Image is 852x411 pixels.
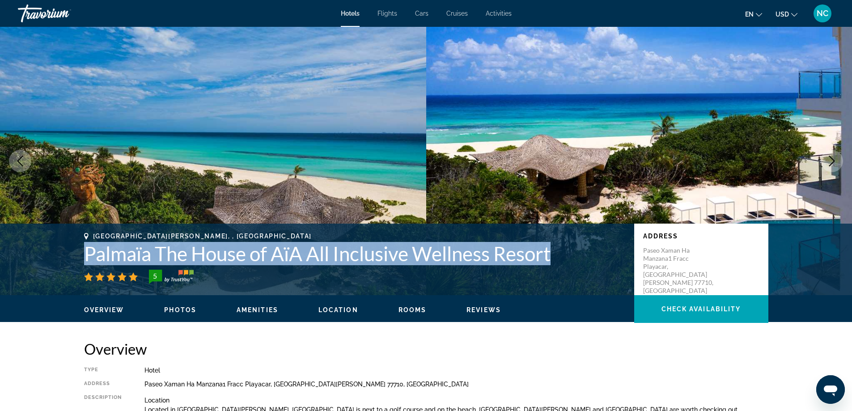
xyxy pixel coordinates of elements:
span: NC [817,9,828,18]
div: Address [84,381,122,388]
a: Cars [415,10,428,17]
a: Cruises [446,10,468,17]
a: Travorium [18,2,107,25]
span: Check Availability [661,305,741,313]
span: en [745,11,754,18]
p: Address [643,233,759,240]
button: Photos [164,306,196,314]
button: Amenities [237,306,278,314]
div: Type [84,367,122,374]
button: Change language [745,8,762,21]
button: Location [318,306,358,314]
p: Paseo Xaman Ha Manzana1 Fracc Playacar, [GEOGRAPHIC_DATA][PERSON_NAME] 77710, [GEOGRAPHIC_DATA] [643,246,715,295]
div: Paseo Xaman Ha Manzana1 Fracc Playacar, [GEOGRAPHIC_DATA][PERSON_NAME] 77710, [GEOGRAPHIC_DATA] [144,381,768,388]
button: Reviews [466,306,501,314]
iframe: Button to launch messaging window [816,375,845,404]
div: Hotel [144,367,768,374]
a: Hotels [341,10,360,17]
button: Overview [84,306,124,314]
button: Change currency [776,8,797,21]
button: User Menu [811,4,834,23]
span: [GEOGRAPHIC_DATA][PERSON_NAME], , [GEOGRAPHIC_DATA] [93,233,312,240]
div: 5 [146,271,164,281]
button: Next image [821,150,843,172]
p: Location [144,397,768,404]
button: Check Availability [634,295,768,323]
button: Rooms [398,306,427,314]
h2: Overview [84,340,768,358]
img: trustyou-badge-hor.svg [149,270,194,284]
a: Flights [377,10,397,17]
a: Activities [486,10,512,17]
button: Previous image [9,150,31,172]
h1: Palmaïa The House of AïA All Inclusive Wellness Resort [84,242,625,265]
span: USD [776,11,789,18]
